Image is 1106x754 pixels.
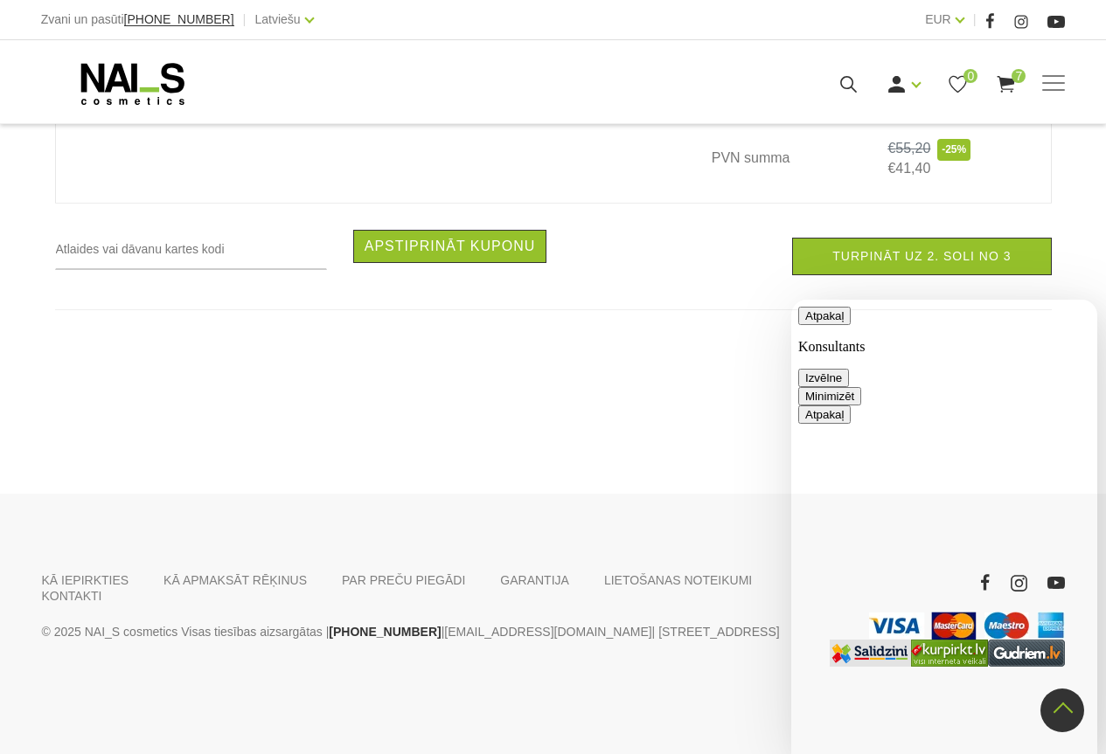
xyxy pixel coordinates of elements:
[500,572,569,588] a: GARANTIJA
[42,589,102,603] font: KONTAKTI
[791,300,1097,754] iframe: tērzēšanas logrīks
[442,625,445,639] font: |
[353,230,547,263] button: Apstiprināt kuponu
[712,149,790,164] font: PVN summa
[329,621,441,642] a: [PHONE_NUMBER]
[925,12,951,26] font: EUR
[887,141,895,156] font: €
[329,625,441,639] font: [PHONE_NUMBER]
[444,621,651,642] a: [EMAIL_ADDRESS][DOMAIN_NAME]
[895,141,930,156] font: 55,20
[973,11,977,26] font: |
[42,621,803,642] p: © 2025 NAI_S cosmetics Visas tiesības aizsargātas | | [STREET_ADDRESS]
[887,161,895,176] font: €
[444,625,651,639] font: [EMAIL_ADDRESS][DOMAIN_NAME]
[342,572,465,588] a: PAR PREČU PIEGĀDI
[255,9,301,30] a: Latviešu
[604,572,752,588] a: LIETOŠANAS NOTEIKUMI
[163,572,307,588] a: KĀ APMAKSĀT RĒĶINUS
[55,230,327,270] input: Atlaides vai dāvanu kartes kodi
[41,9,234,31] div: Zvani un pasūti
[42,572,129,588] a: KĀ IEPIRKTIES
[124,12,234,26] font: [PHONE_NUMBER]
[942,143,966,156] font: -25%
[967,69,974,83] font: 0
[792,238,1051,275] a: Turpināt uz 2. soli no 3
[1015,69,1022,83] font: 7
[124,13,234,26] a: [PHONE_NUMBER]
[995,73,1017,95] a: 7
[947,73,969,95] a: 0
[895,161,930,176] font: 41,40
[243,11,247,26] font: |
[925,9,951,30] a: EUR
[42,588,102,604] a: KONTAKTI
